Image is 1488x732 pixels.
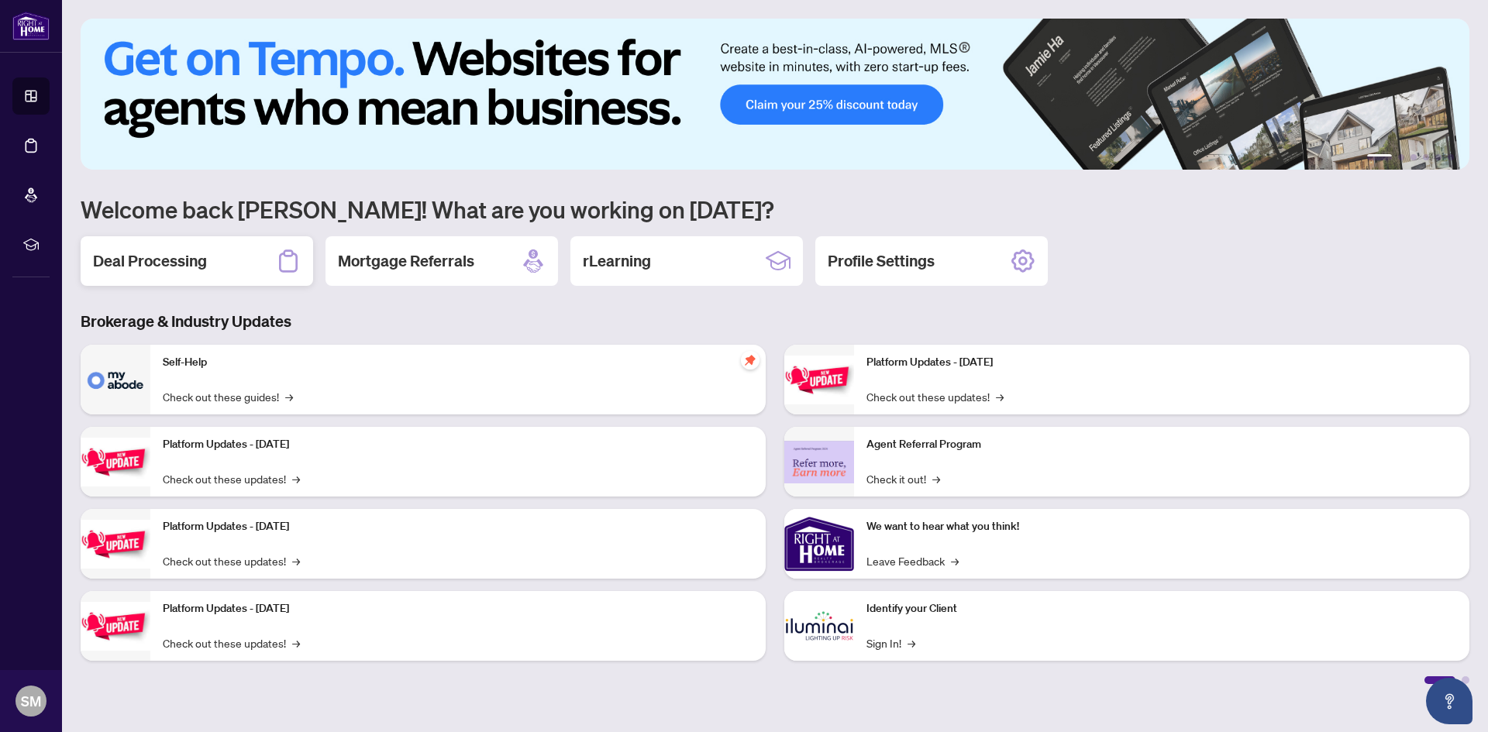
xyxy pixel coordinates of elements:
[163,600,753,617] p: Platform Updates - [DATE]
[81,345,150,414] img: Self-Help
[866,634,915,651] a: Sign In!→
[866,600,1457,617] p: Identify your Client
[163,518,753,535] p: Platform Updates - [DATE]
[81,19,1469,170] img: Slide 0
[81,602,150,651] img: Platform Updates - July 8, 2025
[292,470,300,487] span: →
[866,470,940,487] a: Check it out!→
[163,436,753,453] p: Platform Updates - [DATE]
[784,441,854,483] img: Agent Referral Program
[866,354,1457,371] p: Platform Updates - [DATE]
[784,591,854,661] img: Identify your Client
[285,388,293,405] span: →
[1423,154,1429,160] button: 4
[338,250,474,272] h2: Mortgage Referrals
[583,250,651,272] h2: rLearning
[81,438,150,486] img: Platform Updates - September 16, 2025
[828,250,935,272] h2: Profile Settings
[292,634,300,651] span: →
[951,552,959,569] span: →
[932,470,940,487] span: →
[1448,154,1454,160] button: 6
[21,690,41,712] span: SM
[866,388,1004,405] a: Check out these updates!→
[93,250,207,272] h2: Deal Processing
[908,634,915,651] span: →
[81,520,150,569] img: Platform Updates - July 21, 2025
[163,354,753,371] p: Self-Help
[1410,154,1417,160] button: 3
[996,388,1004,405] span: →
[163,552,300,569] a: Check out these updates!→
[1435,154,1441,160] button: 5
[12,12,50,40] img: logo
[784,509,854,579] img: We want to hear what you think!
[81,194,1469,224] h1: Welcome back [PERSON_NAME]! What are you working on [DATE]?
[1426,678,1472,724] button: Open asap
[1398,154,1404,160] button: 2
[784,356,854,404] img: Platform Updates - June 23, 2025
[866,552,959,569] a: Leave Feedback→
[292,552,300,569] span: →
[81,311,1469,332] h3: Brokerage & Industry Updates
[866,518,1457,535] p: We want to hear what you think!
[163,634,300,651] a: Check out these updates!→
[741,351,759,369] span: pushpin
[163,388,293,405] a: Check out these guides!→
[163,470,300,487] a: Check out these updates!→
[866,436,1457,453] p: Agent Referral Program
[1367,154,1392,160] button: 1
